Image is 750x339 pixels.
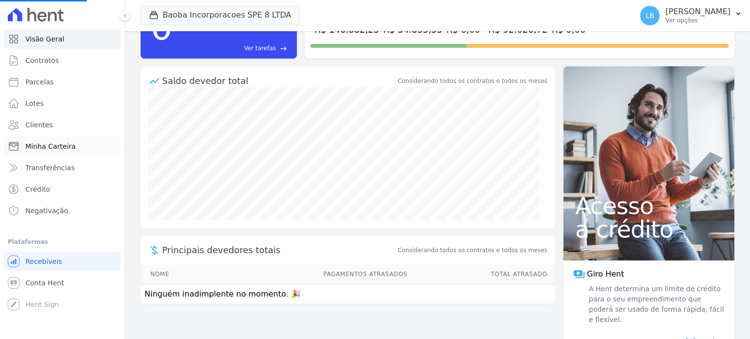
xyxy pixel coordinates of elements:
div: Plataformas [8,236,117,248]
p: [PERSON_NAME] [666,7,730,17]
a: Contratos [4,51,121,70]
span: Conta Hent [25,278,64,288]
a: Parcelas [4,72,121,92]
span: Recebíveis [25,257,62,266]
th: Nome [141,264,215,284]
span: Lotes [25,99,44,108]
button: Baoba Incorporacoes SPE 8 LTDA [141,6,300,24]
a: Crédito [4,179,121,199]
span: Transferências [25,163,75,173]
span: Principais devedores totais [162,243,396,257]
span: A Hent determina um limite de crédito para o seu empreendimento que poderá ser usado de forma ráp... [587,284,725,325]
span: Contratos [25,56,59,65]
th: Total Atrasado [408,264,555,284]
a: Transferências [4,158,121,178]
div: Saldo devedor total [162,74,396,87]
span: Negativação [25,206,68,216]
button: LB [PERSON_NAME] Ver opções [632,2,750,29]
span: east [280,45,287,52]
p: Ver opções [666,17,730,24]
a: Visão Geral [4,29,121,49]
a: Negativação [4,201,121,220]
span: a crédito [575,218,723,241]
span: Giro Hent [587,268,624,280]
span: Minha Carteira [25,141,76,151]
span: Visão Geral [25,34,64,44]
a: Clientes [4,115,121,135]
span: Parcelas [25,77,54,87]
a: Minha Carteira [4,137,121,156]
div: Considerando todos os contratos e todos os meses [398,77,547,85]
span: LB [646,12,654,19]
td: Ninguém inadimplente no momento. 🎉 [141,284,555,304]
a: Ver tarefas east [177,44,287,53]
a: Lotes [4,94,121,113]
a: Conta Hent [4,273,121,293]
span: Considerando todos os contratos e todos os meses [398,246,547,255]
span: Ver tarefas [244,44,276,53]
span: Crédito [25,184,50,194]
th: Pagamentos Atrasados [215,264,408,284]
a: Recebíveis [4,252,121,271]
span: Clientes [25,120,53,130]
span: Acesso [575,194,723,218]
